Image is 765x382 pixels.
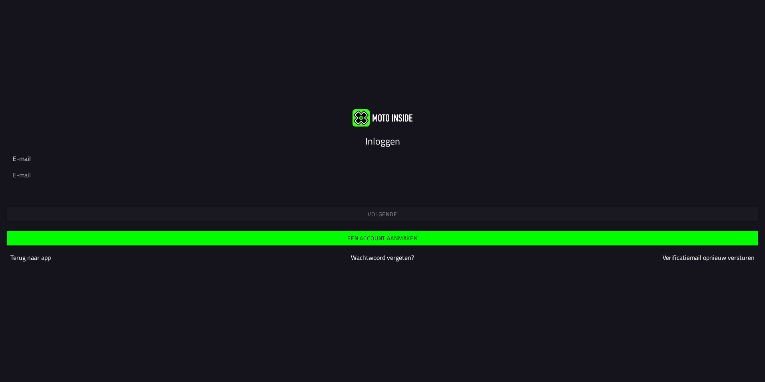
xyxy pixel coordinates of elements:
[365,134,400,148] ion-text: Inloggen
[7,231,758,245] ion-button: Een account aanmaken
[351,253,414,262] a: Wachtwoord vergeten?
[13,170,752,180] input: E-mail
[10,253,51,262] a: Terug naar app
[663,253,755,262] a: Verificatiemail opnieuw versturen
[13,154,752,186] ion-input: E-mail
